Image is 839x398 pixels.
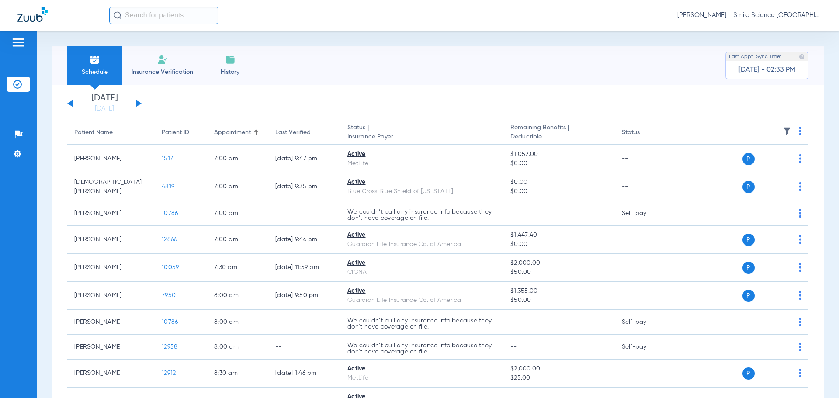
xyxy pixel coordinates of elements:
[207,310,268,335] td: 8:00 AM
[510,268,607,277] span: $50.00
[510,319,517,325] span: --
[67,310,155,335] td: [PERSON_NAME]
[347,132,496,142] span: Insurance Payer
[799,54,805,60] img: last sync help info
[738,66,795,74] span: [DATE] - 02:33 PM
[67,360,155,388] td: [PERSON_NAME]
[799,182,801,191] img: group-dot-blue.svg
[347,240,496,249] div: Guardian Life Insurance Co. of America
[67,201,155,226] td: [PERSON_NAME]
[615,173,674,201] td: --
[157,55,168,65] img: Manual Insurance Verification
[742,153,755,165] span: P
[128,68,196,76] span: Insurance Verification
[268,282,340,310] td: [DATE] 9:50 PM
[275,128,311,137] div: Last Verified
[347,343,496,355] p: We couldn’t pull any insurance info because they don’t have coverage on file.
[347,209,496,221] p: We couldn’t pull any insurance info because they don’t have coverage on file.
[783,127,791,135] img: filter.svg
[67,335,155,360] td: [PERSON_NAME]
[347,318,496,330] p: We couldn’t pull any insurance info because they don’t have coverage on file.
[268,173,340,201] td: [DATE] 9:35 PM
[510,150,607,159] span: $1,052.00
[214,128,251,137] div: Appointment
[615,254,674,282] td: --
[799,154,801,163] img: group-dot-blue.svg
[11,37,25,48] img: hamburger-icon
[17,7,48,22] img: Zuub Logo
[347,287,496,296] div: Active
[207,254,268,282] td: 7:30 AM
[795,356,839,398] iframe: Chat Widget
[347,296,496,305] div: Guardian Life Insurance Co. of America
[162,183,174,190] span: 4819
[510,374,607,383] span: $25.00
[347,187,496,196] div: Blue Cross Blue Shield of [US_STATE]
[162,264,179,270] span: 10059
[615,201,674,226] td: Self-pay
[510,187,607,196] span: $0.00
[615,310,674,335] td: Self-pay
[162,236,177,242] span: 12866
[74,128,148,137] div: Patient Name
[347,150,496,159] div: Active
[162,292,176,298] span: 7950
[162,210,178,216] span: 10786
[162,370,176,376] span: 12912
[162,156,173,162] span: 1517
[268,335,340,360] td: --
[347,178,496,187] div: Active
[268,145,340,173] td: [DATE] 9:47 PM
[268,201,340,226] td: --
[207,173,268,201] td: 7:00 AM
[510,231,607,240] span: $1,447.40
[347,231,496,240] div: Active
[615,335,674,360] td: Self-pay
[799,343,801,351] img: group-dot-blue.svg
[510,240,607,249] span: $0.00
[510,296,607,305] span: $50.00
[90,55,100,65] img: Schedule
[207,226,268,254] td: 7:00 AM
[347,259,496,268] div: Active
[729,52,781,61] span: Last Appt. Sync Time:
[275,128,333,137] div: Last Verified
[742,262,755,274] span: P
[207,201,268,226] td: 7:00 AM
[742,234,755,246] span: P
[615,121,674,145] th: Status
[78,94,131,113] li: [DATE]
[510,259,607,268] span: $2,000.00
[207,145,268,173] td: 7:00 AM
[67,173,155,201] td: [DEMOGRAPHIC_DATA][PERSON_NAME]
[742,181,755,193] span: P
[268,360,340,388] td: [DATE] 1:46 PM
[799,263,801,272] img: group-dot-blue.svg
[67,254,155,282] td: [PERSON_NAME]
[207,335,268,360] td: 8:00 AM
[162,128,200,137] div: Patient ID
[510,364,607,374] span: $2,000.00
[510,132,607,142] span: Deductible
[268,310,340,335] td: --
[209,68,251,76] span: History
[742,290,755,302] span: P
[67,145,155,173] td: [PERSON_NAME]
[162,319,178,325] span: 10786
[74,128,113,137] div: Patient Name
[799,209,801,218] img: group-dot-blue.svg
[214,128,261,137] div: Appointment
[347,159,496,168] div: MetLife
[162,344,177,350] span: 12958
[503,121,614,145] th: Remaining Benefits |
[510,210,517,216] span: --
[799,127,801,135] img: group-dot-blue.svg
[74,68,115,76] span: Schedule
[67,282,155,310] td: [PERSON_NAME]
[207,282,268,310] td: 8:00 AM
[347,268,496,277] div: CIGNA
[799,235,801,244] img: group-dot-blue.svg
[615,282,674,310] td: --
[114,11,121,19] img: Search Icon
